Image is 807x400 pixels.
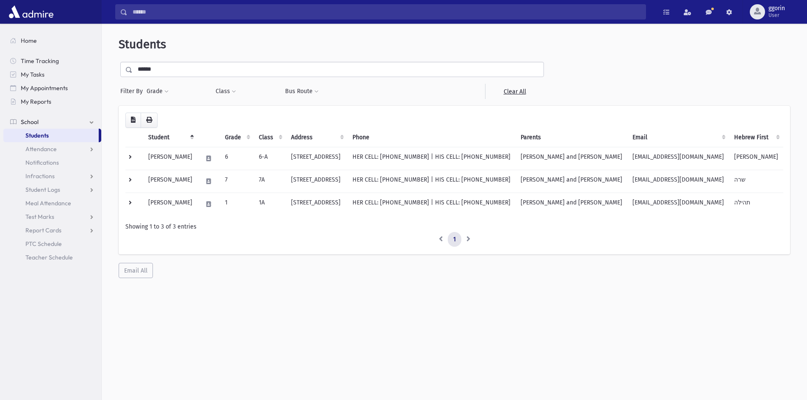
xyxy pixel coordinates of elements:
a: Students [3,129,99,142]
td: 6 [220,147,254,170]
th: Phone [347,128,516,147]
span: Test Marks [25,213,54,221]
td: [STREET_ADDRESS] [286,193,347,215]
span: Filter By [120,87,146,96]
a: Time Tracking [3,54,101,68]
span: Meal Attendance [25,199,71,207]
div: Showing 1 to 3 of 3 entries [125,222,783,231]
span: Students [119,37,166,51]
a: Report Cards [3,223,101,237]
img: AdmirePro [7,3,55,20]
td: [STREET_ADDRESS] [286,147,347,170]
th: Address: activate to sort column ascending [286,128,347,147]
span: ggorin [768,5,785,12]
span: Student Logs [25,186,60,193]
th: Email: activate to sort column ascending [627,128,729,147]
a: Infractions [3,169,101,183]
span: My Reports [21,98,51,105]
button: Grade [146,84,169,99]
td: [PERSON_NAME] [143,193,197,215]
a: Attendance [3,142,101,156]
button: Email All [119,263,153,278]
td: [STREET_ADDRESS] [286,170,347,193]
td: [EMAIL_ADDRESS][DOMAIN_NAME] [627,147,729,170]
span: Time Tracking [21,57,59,65]
td: [PERSON_NAME] and [PERSON_NAME] [516,170,627,193]
td: HER CELL: [PHONE_NUMBER] | HIS CELL: [PHONE_NUMBER] [347,193,516,215]
th: Parents [516,128,627,147]
span: School [21,118,39,126]
td: [PERSON_NAME] and [PERSON_NAME] [516,147,627,170]
a: Student Logs [3,183,101,196]
a: My Tasks [3,68,101,81]
th: Grade: activate to sort column ascending [220,128,254,147]
a: Notifications [3,156,101,169]
input: Search [128,4,646,19]
button: Bus Route [285,84,319,99]
span: My Appointments [21,84,68,92]
td: [PERSON_NAME] [143,147,197,170]
a: School [3,115,101,129]
td: 1A [254,193,286,215]
a: Test Marks [3,210,101,223]
a: Meal Attendance [3,196,101,210]
a: Teacher Schedule [3,251,101,264]
button: CSV [125,113,141,128]
td: [EMAIL_ADDRESS][DOMAIN_NAME] [627,193,729,215]
a: My Appointments [3,81,101,95]
button: Class [215,84,236,99]
td: 6-A [254,147,286,170]
a: 1 [448,232,461,247]
span: Report Cards [25,226,61,234]
th: Class: activate to sort column ascending [254,128,286,147]
span: My Tasks [21,71,44,78]
a: PTC Schedule [3,237,101,251]
th: Student: activate to sort column descending [143,128,197,147]
td: 1 [220,193,254,215]
td: 7 [220,170,254,193]
td: שרה [729,170,783,193]
td: HER CELL: [PHONE_NUMBER] | HIS CELL: [PHONE_NUMBER] [347,170,516,193]
span: Attendance [25,145,57,153]
button: Print [141,113,158,128]
a: My Reports [3,95,101,108]
a: Clear All [485,84,544,99]
td: [PERSON_NAME] and [PERSON_NAME] [516,193,627,215]
span: Home [21,37,37,44]
span: Teacher Schedule [25,254,73,261]
td: [PERSON_NAME] [143,170,197,193]
td: [EMAIL_ADDRESS][DOMAIN_NAME] [627,170,729,193]
span: PTC Schedule [25,240,62,248]
td: HER CELL: [PHONE_NUMBER] | HIS CELL: [PHONE_NUMBER] [347,147,516,170]
td: 7A [254,170,286,193]
span: Notifications [25,159,59,166]
td: תהילה [729,193,783,215]
span: Infractions [25,172,55,180]
a: Home [3,34,101,47]
th: Hebrew First: activate to sort column ascending [729,128,783,147]
span: User [768,12,785,19]
span: Students [25,132,49,139]
td: [PERSON_NAME] [729,147,783,170]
